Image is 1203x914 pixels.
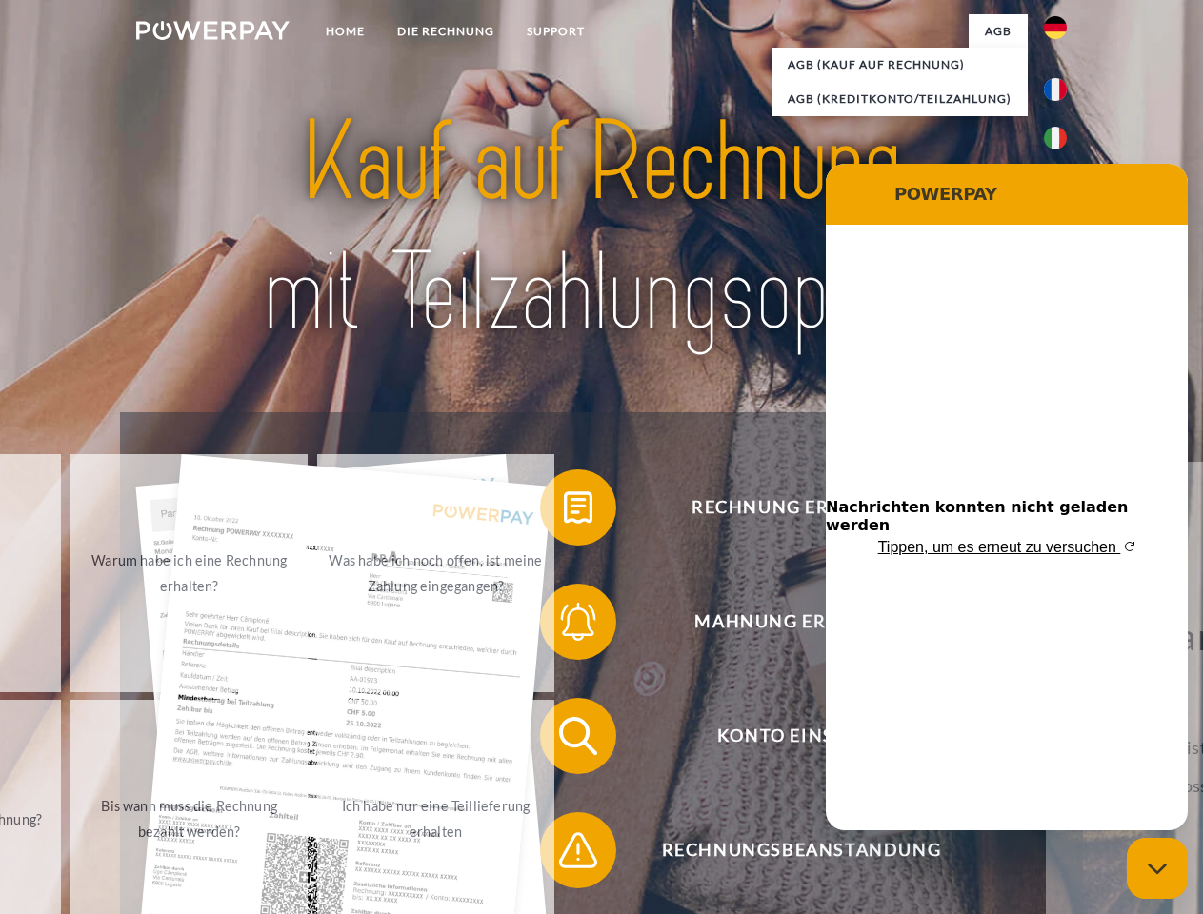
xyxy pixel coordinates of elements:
img: de [1044,16,1067,39]
a: DIE RECHNUNG [381,14,511,49]
a: agb [969,14,1028,49]
div: Bis wann muss die Rechnung bezahlt werden? [82,793,296,844]
img: logo-powerpay-white.svg [136,21,290,40]
a: Home [310,14,381,49]
div: Warum habe ich eine Rechnung erhalten? [82,547,296,599]
button: Rechnungsbeanstandung [540,812,1035,888]
span: Konto einsehen [568,698,1034,774]
img: it [1044,127,1067,149]
a: AGB (Kreditkonto/Teilzahlung) [772,82,1028,116]
img: fr [1044,78,1067,101]
iframe: Messaging-Fenster [826,164,1188,830]
img: title-powerpay_de.svg [182,91,1021,365]
span: Rechnungsbeanstandung [568,812,1034,888]
div: Was habe ich noch offen, ist meine Zahlung eingegangen? [329,547,543,599]
a: Was habe ich noch offen, ist meine Zahlung eingegangen? [317,454,554,692]
button: Konto einsehen [540,698,1035,774]
a: AGB (Kauf auf Rechnung) [772,48,1028,82]
iframe: Schaltfläche zum Öffnen des Messaging-Fensters [1127,838,1188,899]
img: qb_bell.svg [554,598,602,646]
img: qb_bill.svg [554,484,602,531]
img: qb_search.svg [554,712,602,760]
img: qb_warning.svg [554,826,602,874]
div: Ich habe nur eine Teillieferung erhalten [329,793,543,844]
a: SUPPORT [511,14,601,49]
